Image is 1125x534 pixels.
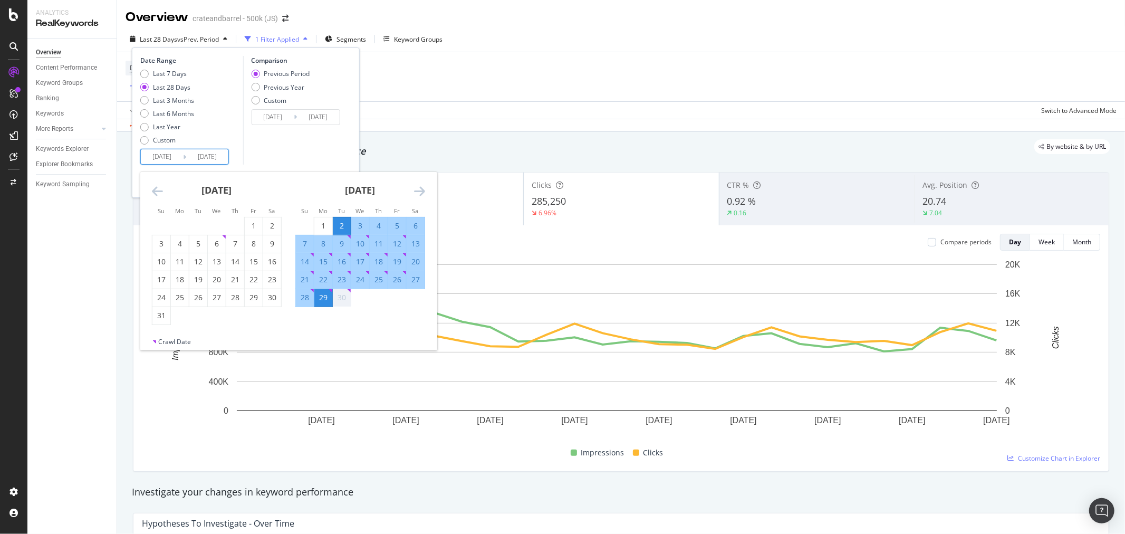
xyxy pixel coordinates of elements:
[152,292,170,303] div: 24
[152,239,170,249] div: 3
[36,78,83,89] div: Keyword Groups
[153,83,190,92] div: Last 28 Days
[332,253,351,271] td: Selected. Tuesday, September 16, 2025
[209,348,229,357] text: 800K
[212,207,220,215] small: We
[208,256,226,267] div: 13
[36,144,89,155] div: Keywords Explorer
[244,271,263,289] td: Choose Friday, August 22, 2025 as your check-in date. It’s available.
[140,56,241,65] div: Date Range
[1046,144,1106,150] span: By website & by URL
[226,292,244,303] div: 28
[130,63,150,72] span: Device
[407,256,425,267] div: 20
[171,239,189,249] div: 4
[153,109,194,118] div: Last 6 Months
[263,292,281,303] div: 30
[282,15,289,22] div: arrow-right-arrow-left
[140,96,194,105] div: Last 3 Months
[561,416,588,425] text: [DATE]
[152,289,170,307] td: Choose Sunday, August 24, 2025 as your check-in date. It’s available.
[170,289,189,307] td: Choose Monday, August 25, 2025 as your check-in date. It’s available.
[153,136,176,145] div: Custom
[333,292,351,303] div: 30
[394,207,400,215] small: Fr
[314,235,332,253] td: Selected. Monday, September 8, 2025
[251,83,310,92] div: Previous Year
[263,253,281,271] td: Choose Saturday, August 16, 2025 as your check-in date. It’s available.
[153,69,187,78] div: Last 7 Days
[351,253,369,271] td: Selected. Wednesday, September 17, 2025
[226,239,244,249] div: 7
[189,274,207,285] div: 19
[369,235,388,253] td: Selected. Thursday, September 11, 2025
[245,256,263,267] div: 15
[355,207,364,215] small: We
[36,108,64,119] div: Keywords
[36,93,109,104] a: Ranking
[332,217,351,235] td: Selected as start date. Tuesday, September 2, 2025
[643,446,664,459] span: Clicks
[252,110,294,125] input: Start Date
[388,235,406,253] td: Selected. Friday, September 12, 2025
[406,271,425,289] td: Selected. Saturday, September 27, 2025
[1005,319,1021,328] text: 12K
[244,235,263,253] td: Choose Friday, August 8, 2025 as your check-in date. It’s available.
[1034,139,1110,154] div: legacy label
[177,35,219,44] span: vs Prev. Period
[171,274,189,285] div: 18
[207,253,226,271] td: Choose Wednesday, August 13, 2025 as your check-in date. It’s available.
[1000,234,1030,251] button: Day
[727,180,749,190] span: CTR %
[351,256,369,267] div: 17
[1007,454,1100,463] a: Customize Chart in Explorer
[36,47,61,58] div: Overview
[244,253,263,271] td: Choose Friday, August 15, 2025 as your check-in date. It’s available.
[224,406,228,415] text: 0
[314,289,332,307] td: Selected as end date. Monday, September 29, 2025
[264,69,310,78] div: Previous Period
[245,292,263,303] div: 29
[189,235,207,253] td: Choose Tuesday, August 5, 2025 as your check-in date. It’s available.
[140,69,194,78] div: Last 7 Days
[477,416,503,425] text: [DATE]
[207,271,226,289] td: Choose Wednesday, August 20, 2025 as your check-in date. It’s available.
[899,416,925,425] text: [DATE]
[170,271,189,289] td: Choose Monday, August 18, 2025 as your check-in date. It’s available.
[36,93,59,104] div: Ranking
[332,289,351,307] td: Not available. Tuesday, September 30, 2025
[333,239,351,249] div: 9
[36,17,108,30] div: RealKeywords
[208,292,226,303] div: 27
[370,274,388,285] div: 25
[351,271,369,289] td: Selected. Wednesday, September 24, 2025
[255,35,299,44] div: 1 Filter Applied
[407,221,425,231] div: 6
[370,221,388,231] div: 4
[263,217,281,235] td: Choose Saturday, August 2, 2025 as your check-in date. It’s available.
[314,217,332,235] td: Choose Monday, September 1, 2025 as your check-in date. It’s available.
[1041,106,1117,115] div: Switch to Advanced Mode
[189,289,207,307] td: Choose Tuesday, August 26, 2025 as your check-in date. It’s available.
[1072,237,1091,246] div: Month
[388,221,406,231] div: 5
[251,56,343,65] div: Comparison
[36,123,99,135] a: More Reports
[263,221,281,231] div: 2
[295,235,314,253] td: Selected. Sunday, September 7, 2025
[1037,102,1117,119] button: Switch to Advanced Mode
[36,8,108,17] div: Analytics
[241,31,312,47] button: 1 Filter Applied
[1052,327,1061,349] text: Clicks
[1005,289,1021,298] text: 16K
[152,271,170,289] td: Choose Sunday, August 17, 2025 as your check-in date. It’s available.
[208,239,226,249] div: 6
[333,221,351,231] div: 2
[369,217,388,235] td: Selected. Thursday, September 4, 2025
[314,239,332,249] div: 8
[406,217,425,235] td: Selected. Saturday, September 6, 2025
[171,256,189,267] div: 11
[207,289,226,307] td: Choose Wednesday, August 27, 2025 as your check-in date. It’s available.
[406,253,425,271] td: Selected. Saturday, September 20, 2025
[295,271,314,289] td: Selected. Sunday, September 21, 2025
